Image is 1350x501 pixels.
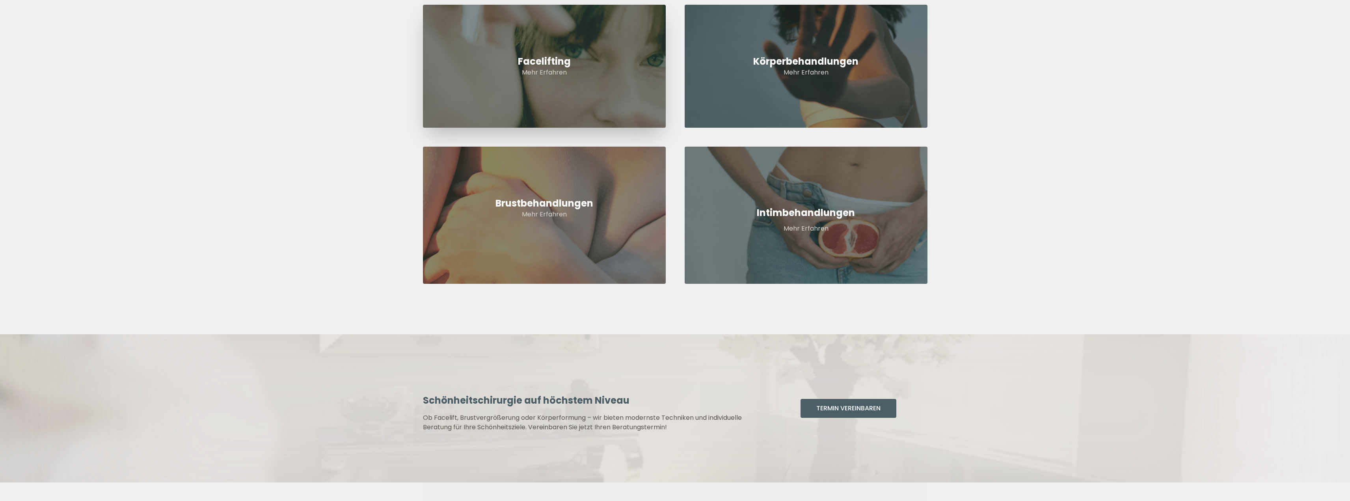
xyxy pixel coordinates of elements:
a: IntimbehandlungenMehr Erfahren [685,147,927,284]
h2: Facelifting [423,55,666,68]
a: KörperbehandlungenMehr Erfahren [685,5,927,128]
p: Mehr Erfahren [685,68,927,77]
a: BrustbehandlungenMehr Erfahren [423,147,666,284]
h4: Brustbehandlungen [423,197,666,210]
h5: Schönheitschirurgie auf höchstem Niveau [423,394,754,407]
p: Mehr Erfahren [423,68,666,77]
h5: Intimbehandlungen [685,207,927,219]
h3: Körperbehandlungen [685,55,927,68]
p: Ob Facelift, Brustvergrößerung oder Körperformung – wir bieten modernste Techniken und individuel... [423,413,754,432]
p: Mehr Erfahren [685,224,927,233]
button: Termin Vereinbaren [801,399,896,418]
p: Mehr Erfahren [423,210,666,219]
a: FaceliftingMehr Erfahren [423,5,666,128]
